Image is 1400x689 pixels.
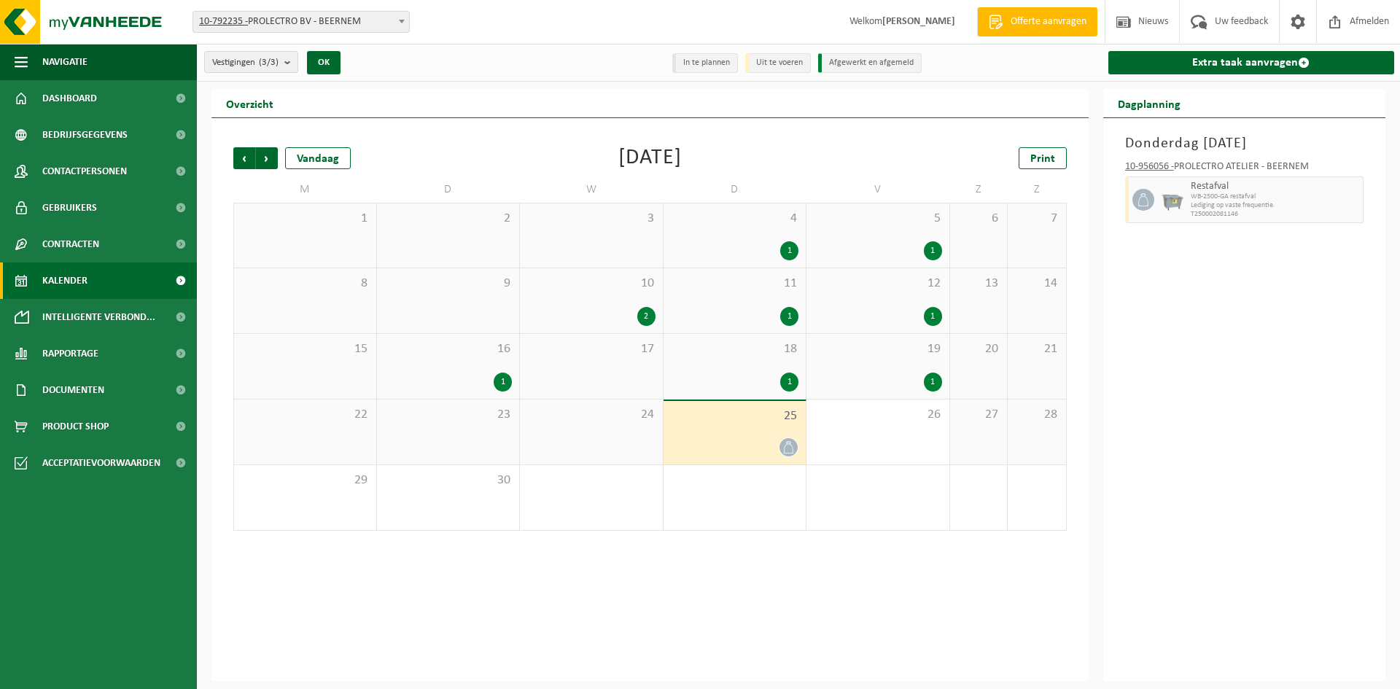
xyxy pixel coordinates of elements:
[924,241,942,260] div: 1
[241,276,369,292] span: 8
[42,445,160,481] span: Acceptatievoorwaarden
[520,176,664,203] td: W
[256,147,278,169] span: Volgende
[212,52,279,74] span: Vestigingen
[780,307,798,326] div: 1
[814,211,942,227] span: 5
[241,341,369,357] span: 15
[42,299,155,335] span: Intelligente verbond...
[671,341,799,357] span: 18
[672,53,738,73] li: In te plannen
[671,211,799,227] span: 4
[199,16,248,27] tcxspan: Call 10-792235 - via 3CX
[42,44,87,80] span: Navigatie
[42,408,109,445] span: Product Shop
[1108,51,1395,74] a: Extra taak aanvragen
[1162,189,1183,211] img: WB-2500-GAL-GY-01
[957,211,1000,227] span: 6
[818,53,922,73] li: Afgewerkt en afgemeld
[664,176,807,203] td: D
[1015,407,1058,423] span: 28
[494,373,512,392] div: 1
[211,89,288,117] h2: Overzicht
[1030,153,1055,165] span: Print
[882,16,955,27] strong: [PERSON_NAME]
[1191,192,1360,201] span: WB-2500-GA restafval
[1008,176,1066,203] td: Z
[241,211,369,227] span: 1
[1125,133,1364,155] h3: Donderdag [DATE]
[384,276,513,292] span: 9
[233,147,255,169] span: Vorige
[42,80,97,117] span: Dashboard
[977,7,1097,36] a: Offerte aanvragen
[377,176,521,203] td: D
[241,407,369,423] span: 22
[671,408,799,424] span: 25
[950,176,1008,203] td: Z
[1125,162,1364,176] div: PROLECTRO ATELIER - BEERNEM
[204,51,298,73] button: Vestigingen(3/3)
[527,276,656,292] span: 10
[42,372,104,408] span: Documenten
[1015,276,1058,292] span: 14
[814,341,942,357] span: 19
[192,11,410,33] span: 10-792235 - PROLECTRO BV - BEERNEM
[806,176,950,203] td: V
[1103,89,1195,117] h2: Dagplanning
[285,147,351,169] div: Vandaag
[1007,15,1090,29] span: Offerte aanvragen
[1019,147,1067,169] a: Print
[241,472,369,488] span: 29
[1191,201,1360,210] span: Lediging op vaste frequentie
[384,472,513,488] span: 30
[527,341,656,357] span: 17
[637,307,656,326] div: 2
[780,373,798,392] div: 1
[42,335,98,372] span: Rapportage
[1015,211,1058,227] span: 7
[924,307,942,326] div: 1
[384,341,513,357] span: 16
[924,373,942,392] div: 1
[1015,341,1058,357] span: 21
[814,407,942,423] span: 26
[618,147,682,169] div: [DATE]
[42,190,97,226] span: Gebruikers
[42,226,99,262] span: Contracten
[1191,210,1360,219] span: T250002081146
[259,58,279,67] count: (3/3)
[814,276,942,292] span: 12
[1125,161,1174,172] tcxspan: Call 10-956056 - via 3CX
[1191,181,1360,192] span: Restafval
[745,53,811,73] li: Uit te voeren
[957,276,1000,292] span: 13
[957,341,1000,357] span: 20
[193,12,409,32] span: 10-792235 - PROLECTRO BV - BEERNEM
[233,176,377,203] td: M
[307,51,341,74] button: OK
[384,211,513,227] span: 2
[384,407,513,423] span: 23
[42,262,87,299] span: Kalender
[527,407,656,423] span: 24
[957,407,1000,423] span: 27
[671,276,799,292] span: 11
[42,153,127,190] span: Contactpersonen
[527,211,656,227] span: 3
[780,241,798,260] div: 1
[42,117,128,153] span: Bedrijfsgegevens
